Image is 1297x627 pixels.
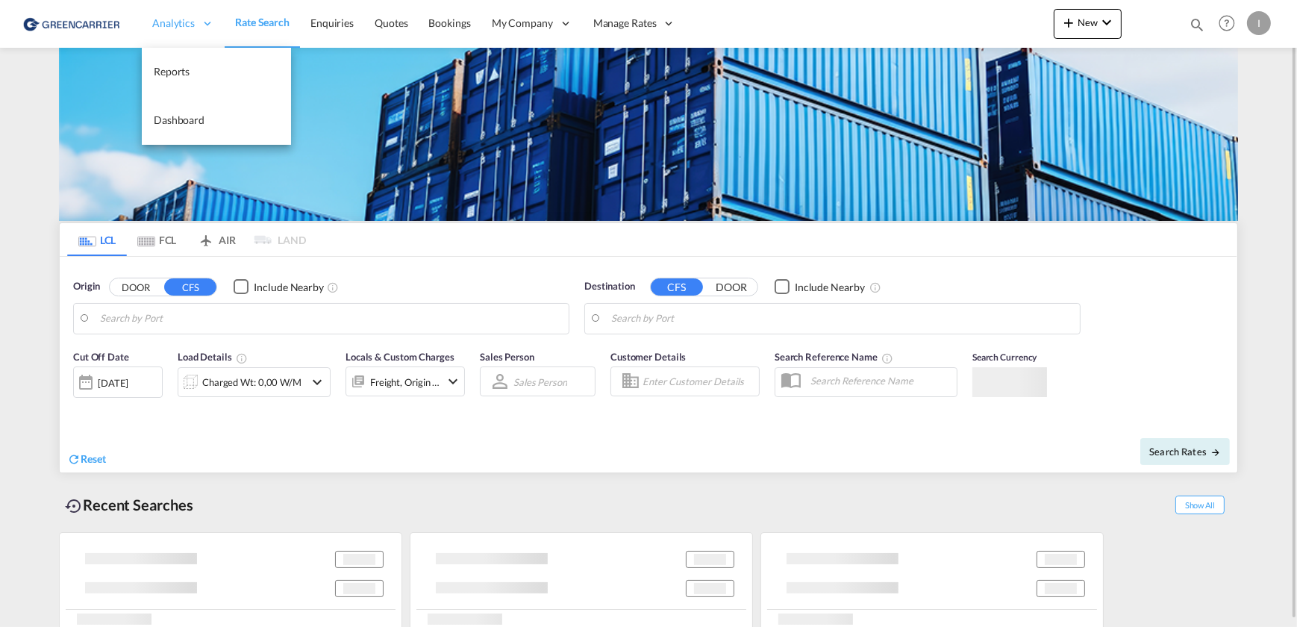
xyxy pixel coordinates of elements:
[142,48,291,96] a: Reports
[1214,10,1240,36] span: Help
[705,278,757,296] button: DOOR
[1175,496,1225,514] span: Show All
[98,376,128,390] div: [DATE]
[1189,16,1205,39] div: icon-magnify
[178,367,331,397] div: Charged Wt: 0,00 W/Micon-chevron-down
[881,352,893,364] md-icon: Your search will be saved by the below given name
[611,308,1072,330] input: Search by Port
[444,372,462,390] md-icon: icon-chevron-down
[142,96,291,145] a: Dashboard
[234,279,324,295] md-checkbox: Checkbox No Ink
[1060,16,1116,28] span: New
[775,351,893,363] span: Search Reference Name
[1214,10,1247,37] div: Help
[67,452,81,466] md-icon: icon-refresh
[1149,446,1221,458] span: Search Rates
[1247,11,1271,35] div: I
[164,278,216,296] button: CFS
[154,65,190,78] span: Reports
[187,223,246,256] md-tab-item: AIR
[67,223,306,256] md-pagination-wrapper: Use the left and right arrow keys to navigate between tabs
[308,373,326,391] md-icon: icon-chevron-down
[1054,9,1122,39] button: icon-plus 400-fgNewicon-chevron-down
[67,223,127,256] md-tab-item: LCL
[127,223,187,256] md-tab-item: FCL
[22,7,123,40] img: 1378a7308afe11ef83610d9e779c6b34.png
[346,366,465,396] div: Freight Origin Destinationicon-chevron-down
[202,372,301,393] div: Charged Wt: 0,00 W/M
[73,366,163,398] div: [DATE]
[803,369,957,392] input: Search Reference Name
[346,351,454,363] span: Locals & Custom Charges
[235,16,290,28] span: Rate Search
[67,452,106,468] div: icon-refreshReset
[59,488,199,522] div: Recent Searches
[327,281,339,293] md-icon: Unchecked: Ignores neighbouring ports when fetching rates.Checked : Includes neighbouring ports w...
[492,16,553,31] span: My Company
[1098,13,1116,31] md-icon: icon-chevron-down
[593,16,657,31] span: Manage Rates
[429,16,471,29] span: Bookings
[972,352,1037,363] span: Search Currency
[584,279,635,294] span: Destination
[73,279,100,294] span: Origin
[1189,16,1205,33] md-icon: icon-magnify
[197,231,215,243] md-icon: icon-airplane
[651,278,703,296] button: CFS
[236,352,248,364] md-icon: Chargeable Weight
[60,257,1237,472] div: Origin DOOR CFS Checkbox No InkUnchecked: Ignores neighbouring ports when fetching rates.Checked ...
[254,280,324,295] div: Include Nearby
[59,48,1238,221] img: GreenCarrierFCL_LCL.png
[795,280,865,295] div: Include Nearby
[73,351,129,363] span: Cut Off Date
[512,371,569,393] md-select: Sales Person
[178,351,248,363] span: Load Details
[480,351,534,363] span: Sales Person
[81,452,106,465] span: Reset
[152,16,195,31] span: Analytics
[310,16,354,29] span: Enquiries
[65,497,83,515] md-icon: icon-backup-restore
[370,372,440,393] div: Freight Origin Destination
[1210,447,1221,458] md-icon: icon-arrow-right
[643,370,754,393] input: Enter Customer Details
[775,279,865,295] md-checkbox: Checkbox No Ink
[610,351,686,363] span: Customer Details
[1060,13,1078,31] md-icon: icon-plus 400-fg
[154,113,204,126] span: Dashboard
[1140,438,1230,465] button: Search Ratesicon-arrow-right
[869,281,881,293] md-icon: Unchecked: Ignores neighbouring ports when fetching rates.Checked : Includes neighbouring ports w...
[73,396,84,417] md-datepicker: Select
[100,308,561,330] input: Search by Port
[110,278,162,296] button: DOOR
[375,16,407,29] span: Quotes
